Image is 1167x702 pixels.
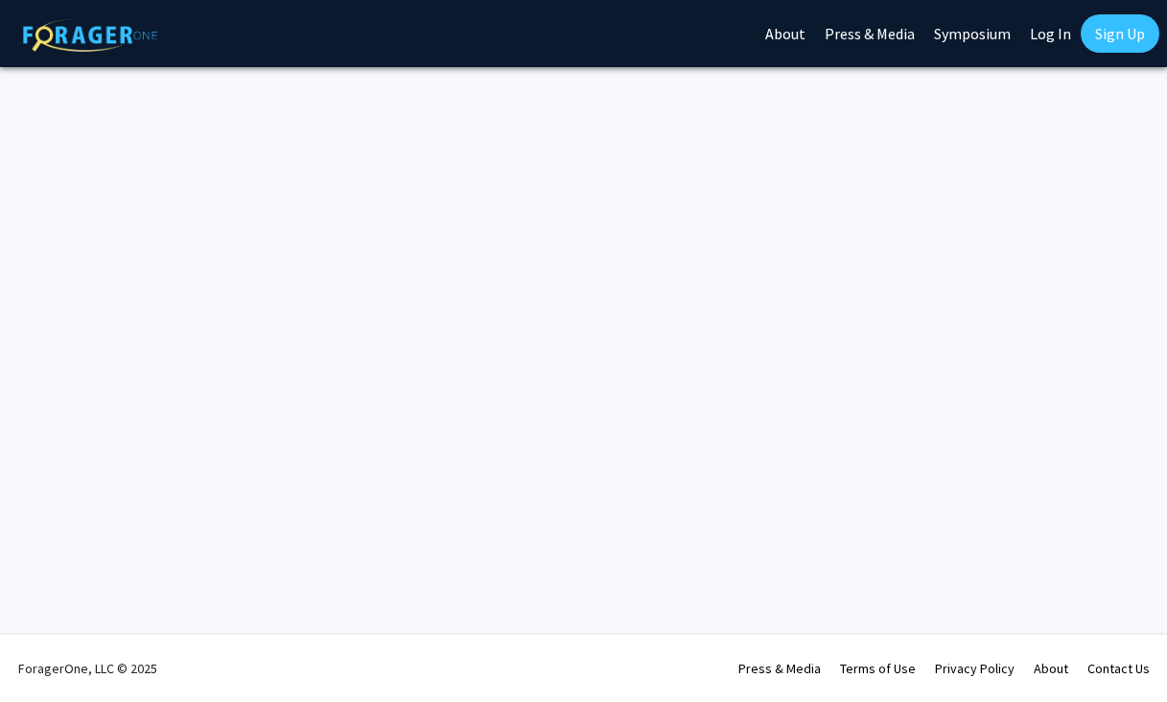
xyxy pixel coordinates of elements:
img: ForagerOne Logo [23,18,157,52]
a: Privacy Policy [935,660,1015,677]
a: About [1034,660,1068,677]
a: Contact Us [1087,660,1150,677]
div: ForagerOne, LLC © 2025 [18,635,157,702]
a: Terms of Use [840,660,916,677]
a: Sign Up [1081,14,1159,53]
a: Press & Media [738,660,821,677]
